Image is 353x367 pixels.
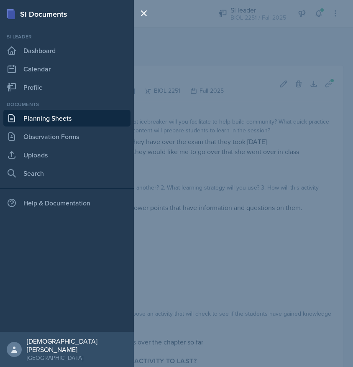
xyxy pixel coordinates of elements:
[27,354,127,362] div: [GEOGRAPHIC_DATA]
[3,33,130,40] div: Si leader
[27,337,127,354] div: [DEMOGRAPHIC_DATA][PERSON_NAME]
[3,101,130,108] div: Documents
[3,147,130,163] a: Uploads
[3,79,130,96] a: Profile
[3,42,130,59] a: Dashboard
[3,61,130,77] a: Calendar
[3,128,130,145] a: Observation Forms
[3,165,130,182] a: Search
[3,110,130,127] a: Planning Sheets
[3,195,130,211] div: Help & Documentation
